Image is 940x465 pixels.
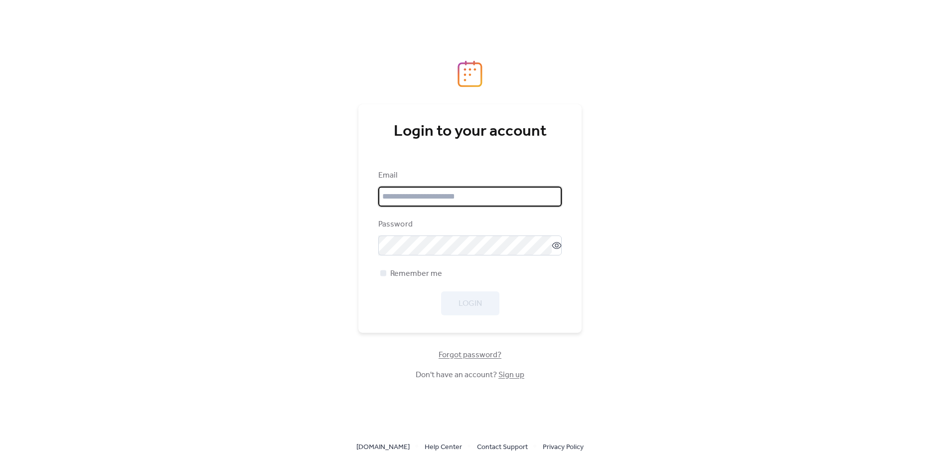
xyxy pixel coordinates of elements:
[425,441,462,453] a: Help Center
[416,369,524,381] span: Don't have an account?
[356,441,410,453] a: [DOMAIN_NAME]
[378,219,560,231] div: Password
[439,349,501,361] span: Forgot password?
[439,352,501,358] a: Forgot password?
[425,442,462,454] span: Help Center
[378,170,560,182] div: Email
[543,441,584,453] a: Privacy Policy
[498,367,524,383] a: Sign up
[477,441,528,453] a: Contact Support
[390,268,442,280] span: Remember me
[477,442,528,454] span: Contact Support
[356,442,410,454] span: [DOMAIN_NAME]
[458,60,482,87] img: logo
[378,122,562,142] div: Login to your account
[543,442,584,454] span: Privacy Policy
